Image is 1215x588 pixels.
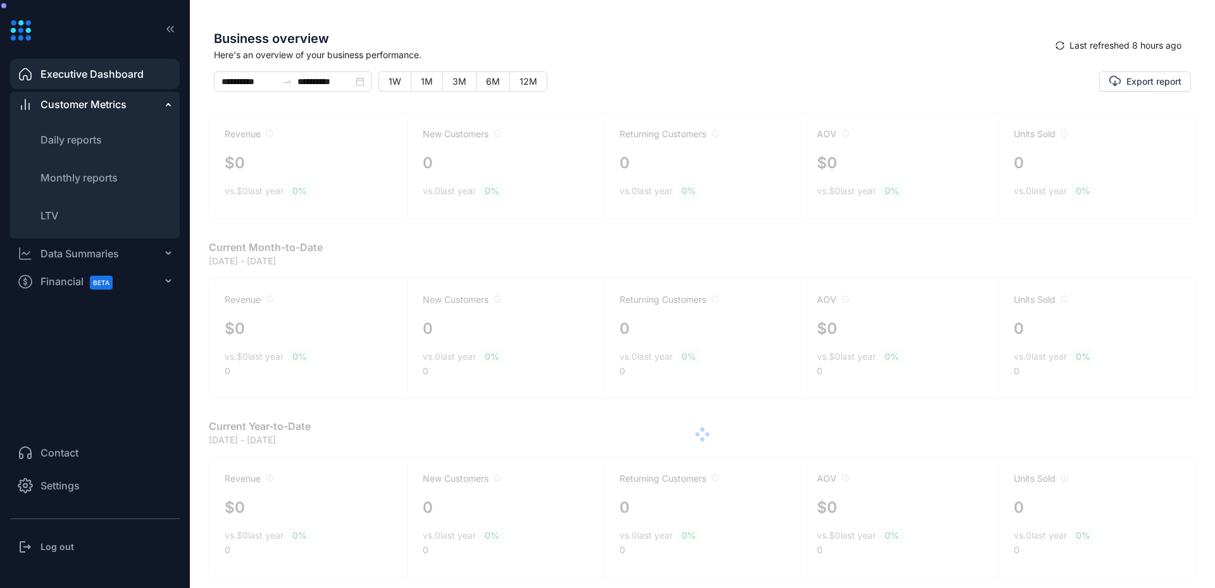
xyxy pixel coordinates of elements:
div: Data Summaries [40,246,119,261]
span: Settings [40,478,80,493]
span: Export report [1126,75,1181,88]
span: 1W [389,76,401,87]
span: 6M [486,76,500,87]
span: Last refreshed 8 hours ago [1069,39,1181,52]
h3: Log out [40,541,74,553]
span: sync [1056,41,1064,50]
span: 1M [421,76,433,87]
button: Export report [1099,71,1191,92]
span: Financial [40,267,124,296]
span: Executive Dashboard [40,66,144,82]
span: 3M [452,76,466,87]
span: Monthly reports [40,171,118,184]
span: to [282,77,292,87]
span: LTV [40,209,58,222]
span: Here's an overview of your business performance. [214,48,1046,61]
span: Business overview [214,29,1046,48]
span: 12M [520,76,537,87]
span: swap-right [282,77,292,87]
span: Daily reports [40,133,102,146]
button: syncLast refreshed 8 hours ago [1046,35,1191,56]
span: Contact [40,445,78,460]
span: BETA [90,276,113,290]
span: Customer Metrics [40,97,127,112]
